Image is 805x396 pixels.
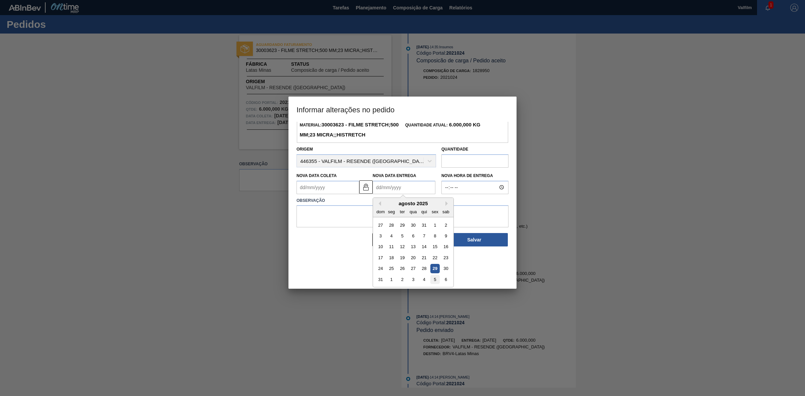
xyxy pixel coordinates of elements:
div: Choose domingo, 24 de agosto de 2025 [376,264,385,273]
div: Choose quarta-feira, 3 de setembro de 2025 [409,275,418,284]
div: Choose quarta-feira, 6 de agosto de 2025 [409,231,418,240]
button: Previous Month [376,201,381,206]
div: Choose domingo, 27 de julho de 2025 [376,220,385,229]
div: Choose quinta-feira, 21 de agosto de 2025 [420,253,429,262]
div: Choose sábado, 16 de agosto de 2025 [441,242,450,251]
div: Choose quinta-feira, 14 de agosto de 2025 [420,242,429,251]
div: Choose segunda-feira, 25 de agosto de 2025 [387,264,396,273]
div: Choose terça-feira, 5 de agosto de 2025 [398,231,407,240]
div: agosto 2025 [373,201,453,206]
div: Choose sábado, 30 de agosto de 2025 [441,264,450,273]
button: Fechar [372,233,439,246]
div: Choose segunda-feira, 11 de agosto de 2025 [387,242,396,251]
div: dom [376,207,385,216]
label: Nova Hora de Entrega [441,171,508,181]
div: Choose segunda-feira, 28 de julho de 2025 [387,220,396,229]
label: Observação [297,196,508,206]
input: dd/mm/yyyy [373,181,435,194]
strong: 6.000,000 KG [448,122,481,127]
div: Choose quarta-feira, 20 de agosto de 2025 [409,253,418,262]
div: Choose sexta-feira, 8 de agosto de 2025 [430,231,439,240]
div: Choose sábado, 9 de agosto de 2025 [441,231,450,240]
input: dd/mm/yyyy [297,181,359,194]
div: Choose quarta-feira, 27 de agosto de 2025 [409,264,418,273]
div: Choose terça-feira, 2 de setembro de 2025 [398,275,407,284]
div: Choose terça-feira, 26 de agosto de 2025 [398,264,407,273]
div: Choose segunda-feira, 4 de agosto de 2025 [387,231,396,240]
div: sex [430,207,439,216]
span: Material: [300,123,398,137]
div: seg [387,207,396,216]
strong: 30003623 - FILME STRETCH;500 MM;23 MICRA;;HISTRETCH [300,122,398,137]
label: Origem [297,147,313,152]
label: Quantidade [441,147,468,152]
div: Choose quinta-feira, 28 de agosto de 2025 [420,264,429,273]
div: Choose domingo, 31 de agosto de 2025 [376,275,385,284]
h3: Informar alterações no pedido [288,97,517,122]
button: Next Month [445,201,450,206]
div: Choose domingo, 10 de agosto de 2025 [376,242,385,251]
div: qua [409,207,418,216]
div: Choose quarta-feira, 30 de julho de 2025 [409,220,418,229]
div: Choose quinta-feira, 7 de agosto de 2025 [420,231,429,240]
div: Choose segunda-feira, 18 de agosto de 2025 [387,253,396,262]
div: month 2025-08 [375,219,451,285]
div: sab [441,207,450,216]
div: Choose domingo, 3 de agosto de 2025 [376,231,385,240]
label: Nova Data Coleta [297,173,337,178]
img: unlocked [362,183,370,191]
div: Choose terça-feira, 19 de agosto de 2025 [398,253,407,262]
div: Choose quinta-feira, 31 de julho de 2025 [420,220,429,229]
button: Salvar [441,233,508,246]
span: Quantidade Atual: [405,123,480,127]
div: Choose domingo, 17 de agosto de 2025 [376,253,385,262]
label: Nova Data Entrega [373,173,416,178]
div: qui [420,207,429,216]
div: ter [398,207,407,216]
div: Choose terça-feira, 12 de agosto de 2025 [398,242,407,251]
div: Choose sexta-feira, 5 de setembro de 2025 [430,275,439,284]
div: Choose sexta-feira, 22 de agosto de 2025 [430,253,439,262]
div: Choose sexta-feira, 15 de agosto de 2025 [430,242,439,251]
div: Choose sábado, 23 de agosto de 2025 [441,253,450,262]
button: unlocked [359,180,373,194]
div: Choose quinta-feira, 4 de setembro de 2025 [420,275,429,284]
div: Choose terça-feira, 29 de julho de 2025 [398,220,407,229]
div: Choose sexta-feira, 1 de agosto de 2025 [430,220,439,229]
div: Choose segunda-feira, 1 de setembro de 2025 [387,275,396,284]
div: Choose sábado, 2 de agosto de 2025 [441,220,450,229]
div: Choose sexta-feira, 29 de agosto de 2025 [430,264,439,273]
div: Choose quarta-feira, 13 de agosto de 2025 [409,242,418,251]
div: Choose sábado, 6 de setembro de 2025 [441,275,450,284]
